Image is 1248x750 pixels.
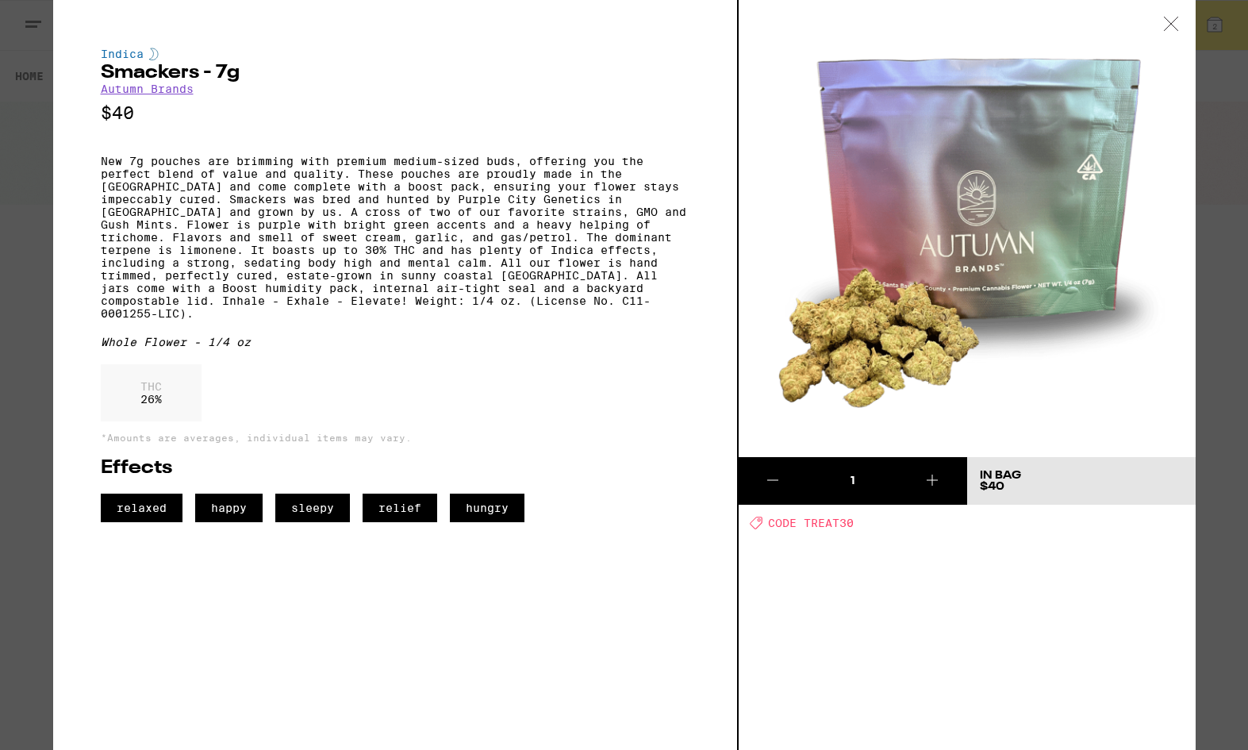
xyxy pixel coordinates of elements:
[101,459,689,478] h2: Effects
[363,494,437,522] span: relief
[101,336,689,348] div: Whole Flower - 1/4 oz
[101,364,202,421] div: 26 %
[768,517,854,529] span: CODE TREAT30
[101,103,689,123] p: $40
[101,433,689,443] p: *Amounts are averages, individual items may vary.
[275,494,350,522] span: sleepy
[101,155,689,320] p: New 7g pouches are brimming with premium medium-sized buds, offering you the perfect blend of val...
[967,457,1196,505] button: In Bag$40
[450,494,524,522] span: hungry
[807,473,898,489] div: 1
[101,494,182,522] span: relaxed
[149,48,159,60] img: indicaColor.svg
[101,48,689,60] div: Indica
[101,63,689,83] h2: Smackers - 7g
[980,470,1021,481] div: In Bag
[101,83,194,95] a: Autumn Brands
[140,380,162,393] p: THC
[195,494,263,522] span: happy
[980,481,1004,492] span: $40
[1146,702,1232,742] iframe: Opens a widget where you can find more information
